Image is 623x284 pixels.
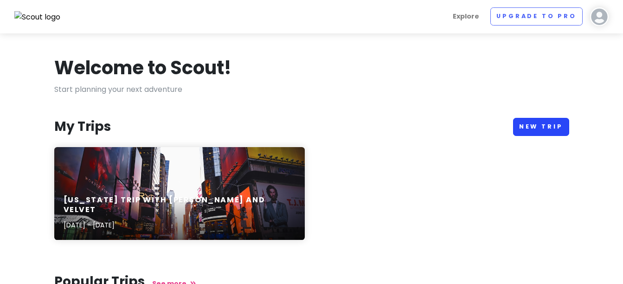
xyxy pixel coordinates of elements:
a: Upgrade to Pro [490,7,583,26]
h3: My Trips [54,118,111,135]
h6: [US_STATE] Trip with [PERSON_NAME] and Velvet [64,195,295,215]
p: [DATE] - [DATE] [64,220,295,230]
a: New Trip [513,118,569,136]
a: Time Square, New York during daytime[US_STATE] Trip with [PERSON_NAME] and Velvet[DATE] - [DATE] [54,147,305,240]
a: Explore [449,7,483,26]
p: Start planning your next adventure [54,84,569,96]
img: User profile [590,7,609,26]
img: Scout logo [14,11,61,23]
h1: Welcome to Scout! [54,56,231,80]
